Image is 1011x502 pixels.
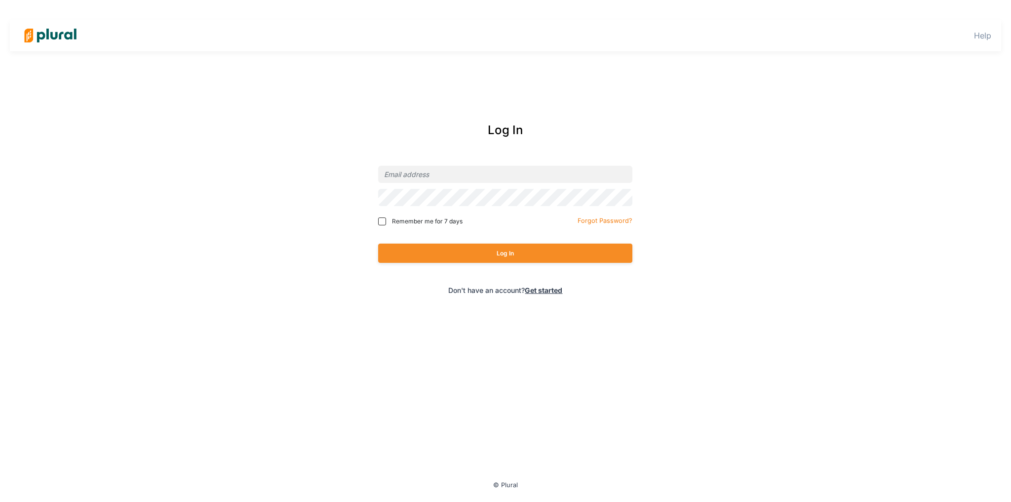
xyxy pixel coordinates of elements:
[392,217,463,226] span: Remember me for 7 days
[378,217,386,225] input: Remember me for 7 days
[578,217,632,224] small: Forgot Password?
[378,244,632,263] button: Log In
[525,286,562,294] a: Get started
[336,285,675,295] div: Don't have an account?
[493,481,518,489] small: © Plural
[378,166,632,183] input: Email address
[336,121,675,139] div: Log In
[578,215,632,225] a: Forgot Password?
[16,18,85,53] img: Logo for Plural
[974,31,991,40] a: Help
